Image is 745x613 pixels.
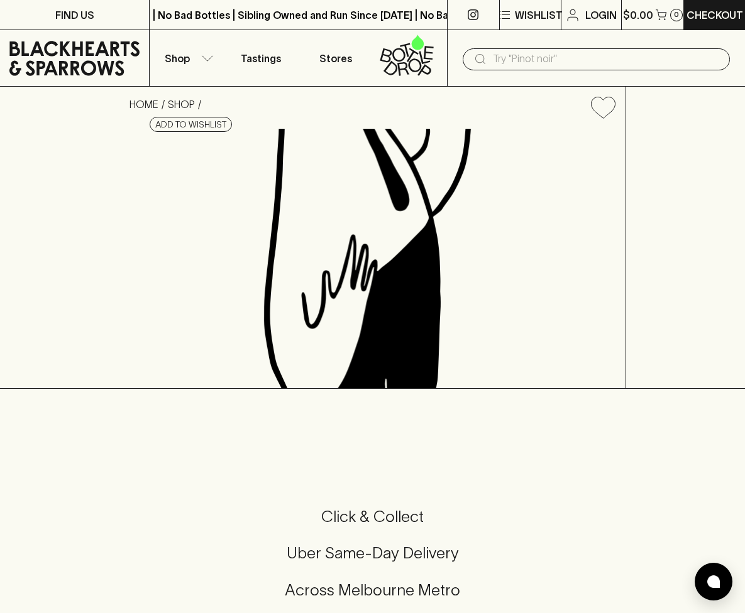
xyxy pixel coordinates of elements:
button: Shop [150,30,224,86]
a: SHOP [168,99,195,110]
p: $0.00 [623,8,653,23]
a: Tastings [224,30,298,86]
input: Try "Pinot noir" [493,49,720,69]
a: HOME [130,99,158,110]
p: Checkout [687,8,743,23]
p: Stores [319,51,352,66]
button: Add to wishlist [586,92,621,124]
button: Add to wishlist [150,117,232,132]
p: Login [585,8,617,23]
h5: Uber Same-Day Delivery [15,543,730,563]
img: bubble-icon [707,575,720,588]
h5: Click & Collect [15,506,730,527]
p: 0 [674,11,679,18]
a: Stores [299,30,373,86]
h5: Across Melbourne Metro [15,580,730,600]
p: Tastings [241,51,281,66]
p: Wishlist [515,8,563,23]
p: Shop [165,51,190,66]
p: FIND US [55,8,94,23]
img: Stephane Bernaudeau Les Ongles Chenin Blanc 2021 [119,129,626,388]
